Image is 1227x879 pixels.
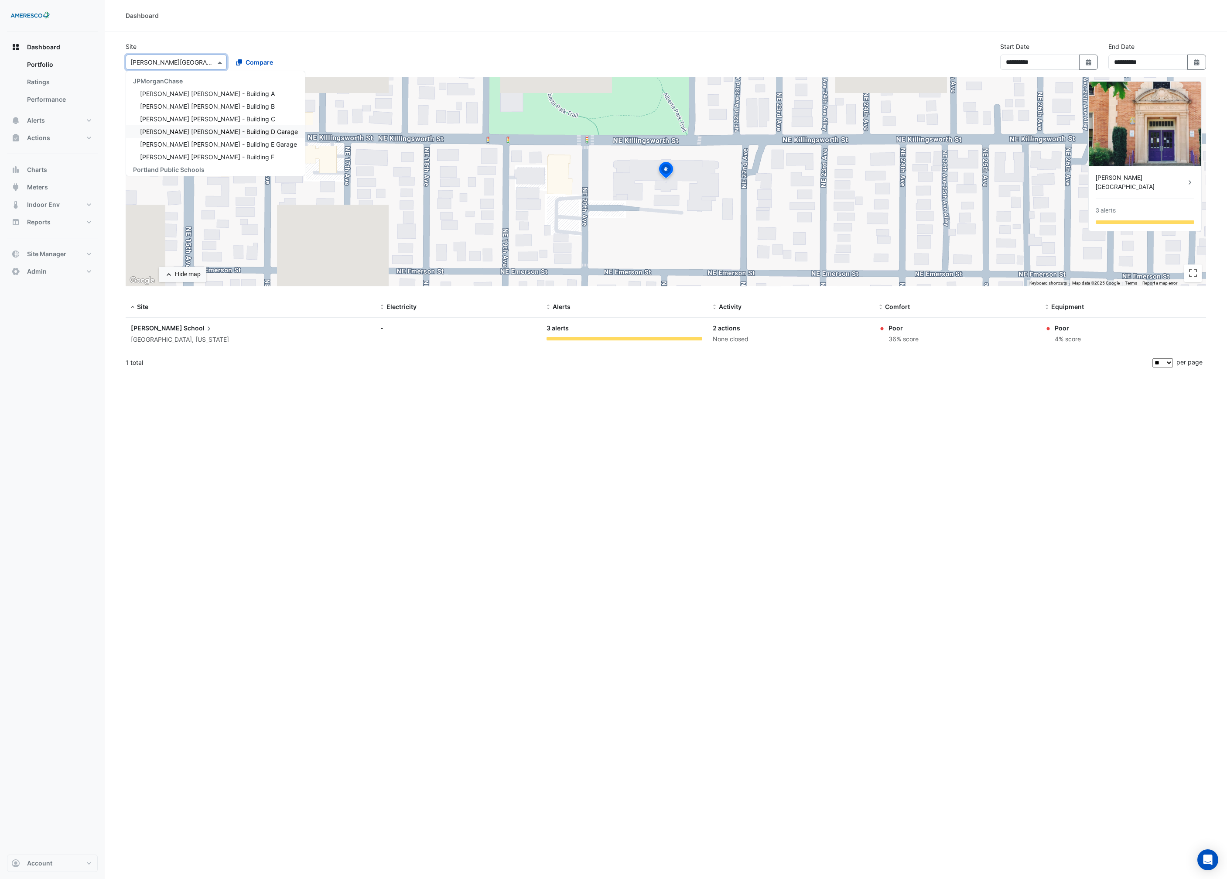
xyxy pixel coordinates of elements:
[27,250,66,258] span: Site Manager
[128,275,157,286] img: Google
[1197,849,1218,870] div: Open Intercom Messenger
[140,128,298,135] span: [PERSON_NAME] [PERSON_NAME] - Building D Garage
[11,43,20,52] app-icon: Dashboard
[7,112,98,129] button: Alerts
[133,77,183,85] span: JPMorganChase
[1184,264,1202,282] button: Toggle fullscreen view
[126,42,137,51] label: Site
[140,141,297,148] span: [PERSON_NAME] [PERSON_NAME] - Building E Garage
[11,116,20,125] app-icon: Alerts
[11,134,20,142] app-icon: Actions
[1096,173,1186,192] div: [PERSON_NAME][GEOGRAPHIC_DATA]
[27,43,60,52] span: Dashboard
[1089,82,1201,166] img: Vernon School
[1051,303,1084,310] span: Equipment
[184,323,213,333] span: School
[386,303,417,310] span: Electricity
[1072,281,1120,285] span: Map data ©2025 Google
[175,270,201,279] div: Hide map
[128,275,157,286] a: Open this area in Google Maps (opens a new window)
[7,56,98,112] div: Dashboard
[11,267,20,276] app-icon: Admin
[126,352,1151,374] div: 1 total
[11,218,20,227] app-icon: Reports
[656,161,676,182] img: site-pin-selected.svg
[7,263,98,280] button: Admin
[131,335,370,345] div: [GEOGRAPHIC_DATA], [US_STATE]
[11,165,20,174] app-icon: Charts
[27,200,60,209] span: Indoor Env
[889,323,919,333] div: Poor
[553,303,571,310] span: Alerts
[137,303,148,310] span: Site
[27,267,47,276] span: Admin
[11,200,20,209] app-icon: Indoor Env
[230,55,279,70] button: Compare
[27,218,51,227] span: Reports
[1096,206,1116,215] div: 3 alerts
[20,73,98,91] a: Ratings
[126,11,159,20] div: Dashboard
[27,183,48,192] span: Meters
[1142,281,1177,285] a: Report a map error
[27,859,52,868] span: Account
[7,213,98,231] button: Reports
[27,134,50,142] span: Actions
[140,153,274,161] span: [PERSON_NAME] [PERSON_NAME] - Building F
[885,303,910,310] span: Comfort
[719,303,742,310] span: Activity
[20,91,98,108] a: Performance
[140,115,275,123] span: [PERSON_NAME] [PERSON_NAME] - Building C
[7,196,98,213] button: Indoor Env
[27,165,47,174] span: Charts
[1055,334,1081,344] div: 4% score
[10,7,50,24] img: Company Logo
[1029,280,1067,286] button: Keyboard shortcuts
[7,161,98,179] button: Charts
[7,245,98,263] button: Site Manager
[246,58,273,67] span: Compare
[1108,42,1135,51] label: End Date
[547,323,702,333] div: 3 alerts
[7,179,98,196] button: Meters
[7,38,98,56] button: Dashboard
[20,56,98,73] a: Portfolio
[1055,323,1081,333] div: Poor
[159,267,206,282] button: Hide map
[1125,281,1137,285] a: Terms
[713,334,868,344] div: None closed
[126,71,305,176] ng-dropdown-panel: Options list
[27,116,45,125] span: Alerts
[131,324,182,332] span: [PERSON_NAME]
[713,324,740,332] a: 2 actions
[11,183,20,192] app-icon: Meters
[11,250,20,258] app-icon: Site Manager
[140,90,275,97] span: [PERSON_NAME] [PERSON_NAME] - Building A
[1085,58,1093,66] fa-icon: Select Date
[1193,58,1201,66] fa-icon: Select Date
[7,129,98,147] button: Actions
[7,855,98,872] button: Account
[1000,42,1029,51] label: Start Date
[1176,358,1203,366] span: per page
[380,323,536,333] div: -
[889,334,919,344] div: 36% score
[140,103,275,110] span: [PERSON_NAME] [PERSON_NAME] - Building B
[133,166,205,173] span: Portland Public Schools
